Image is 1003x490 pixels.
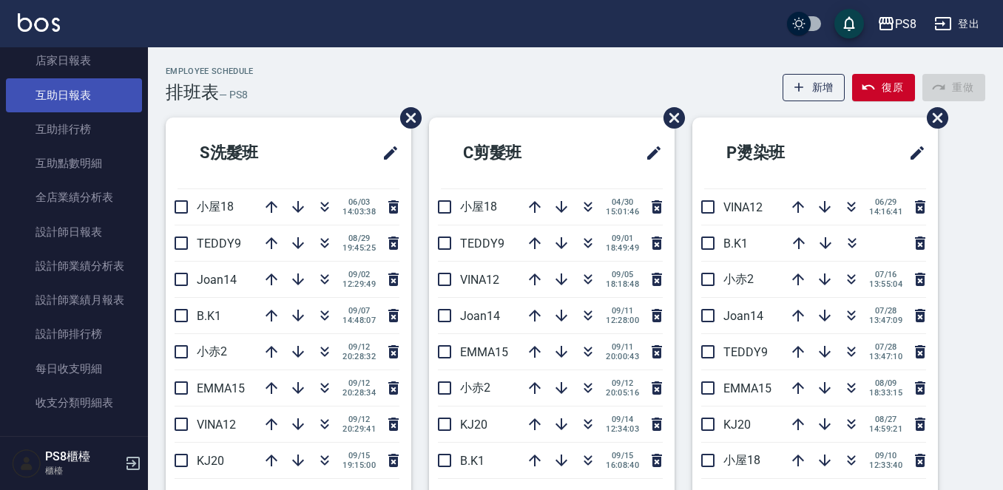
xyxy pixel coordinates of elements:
[869,378,902,388] span: 08/09
[852,74,915,101] button: 復原
[197,454,224,468] span: KJ20
[606,207,639,217] span: 15:01:46
[606,243,639,253] span: 18:49:49
[197,273,237,287] span: Joan14
[342,451,376,460] span: 09/15
[197,418,236,432] span: VINA12
[6,352,142,386] a: 每日收支明細
[723,200,763,214] span: VINA12
[723,345,768,359] span: TEDDY9
[895,15,916,33] div: PS8
[197,381,245,395] span: EMMA15
[441,126,590,180] h2: C剪髮班
[197,200,234,214] span: 小屋18
[389,96,424,140] span: 刪除班表
[869,197,902,207] span: 06/29
[869,342,902,352] span: 07/28
[342,378,376,388] span: 09/12
[219,87,248,103] h6: — PS8
[899,135,926,171] span: 修改班表的標題
[869,279,902,289] span: 13:55:04
[606,352,639,361] span: 20:00:43
[869,388,902,398] span: 18:33:15
[606,316,639,325] span: 12:28:00
[166,67,254,76] h2: Employee Schedule
[197,237,241,251] span: TEDDY9
[871,9,922,39] button: PS8
[460,237,504,251] span: TEDDY9
[636,135,663,171] span: 修改班表的標題
[342,342,376,352] span: 09/12
[460,273,499,287] span: VINA12
[342,279,376,289] span: 12:29:49
[342,234,376,243] span: 08/29
[606,388,639,398] span: 20:05:16
[6,112,142,146] a: 互助排行榜
[723,453,760,467] span: 小屋18
[869,316,902,325] span: 13:47:09
[606,460,639,470] span: 16:08:40
[723,272,754,286] span: 小赤2
[6,44,142,78] a: 店家日報表
[45,464,121,477] p: 櫃檯
[606,197,639,207] span: 04/30
[606,424,639,434] span: 12:34:03
[834,9,864,38] button: save
[869,424,902,434] span: 14:59:21
[869,207,902,217] span: 14:16:41
[12,449,41,478] img: Person
[460,200,497,214] span: 小屋18
[197,309,221,323] span: B.K1
[342,388,376,398] span: 20:28:34
[342,424,376,434] span: 20:29:41
[869,306,902,316] span: 07/28
[606,234,639,243] span: 09/01
[197,344,227,358] span: 小赤2
[166,82,219,103] h3: 排班表
[6,78,142,112] a: 互助日報表
[723,237,748,251] span: B.K1
[6,317,142,351] a: 設計師排行榜
[6,386,142,420] a: 收支分類明細表
[652,96,687,140] span: 刪除班表
[18,13,60,32] img: Logo
[6,180,142,214] a: 全店業績分析表
[606,306,639,316] span: 09/11
[869,352,902,361] span: 13:47:10
[6,426,142,464] button: 客戶管理
[342,460,376,470] span: 19:15:00
[928,10,985,38] button: 登出
[342,306,376,316] span: 09/07
[869,415,902,424] span: 08/27
[606,342,639,352] span: 09/11
[606,270,639,279] span: 09/05
[869,460,902,470] span: 12:33:40
[342,316,376,325] span: 14:48:07
[178,126,327,180] h2: S洗髮班
[606,378,639,388] span: 09/12
[6,249,142,283] a: 設計師業績分析表
[342,415,376,424] span: 09/12
[460,454,484,468] span: B.K1
[460,309,500,323] span: Joan14
[723,381,771,395] span: EMMA15
[6,215,142,249] a: 設計師日報表
[342,197,376,207] span: 06/03
[783,74,845,101] button: 新增
[460,345,508,359] span: EMMA15
[45,449,121,464] h5: PS8櫃檯
[6,146,142,180] a: 互助點數明細
[342,270,376,279] span: 09/02
[373,135,399,171] span: 修改班表的標題
[723,309,763,323] span: Joan14
[460,381,490,395] span: 小赤2
[342,243,376,253] span: 19:45:25
[342,352,376,361] span: 20:28:32
[6,283,142,317] a: 設計師業績月報表
[342,207,376,217] span: 14:03:38
[460,418,487,432] span: KJ20
[723,418,751,432] span: KJ20
[704,126,854,180] h2: P燙染班
[606,279,639,289] span: 18:18:48
[869,451,902,460] span: 09/10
